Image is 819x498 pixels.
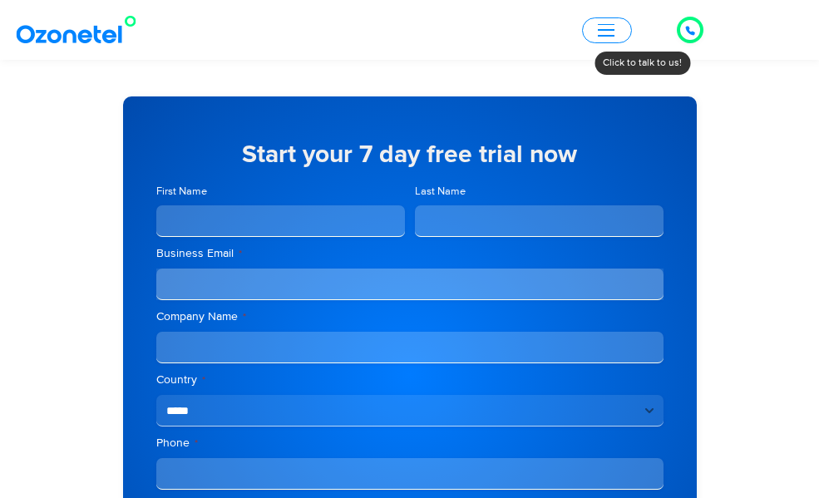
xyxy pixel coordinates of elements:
label: Phone [156,435,664,451]
label: Country [156,372,664,388]
label: Business Email [156,245,664,262]
label: Last Name [415,184,664,200]
label: First Name [156,184,405,200]
label: Company Name [156,308,664,325]
h5: Start your 7 day free trial now [156,142,664,167]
